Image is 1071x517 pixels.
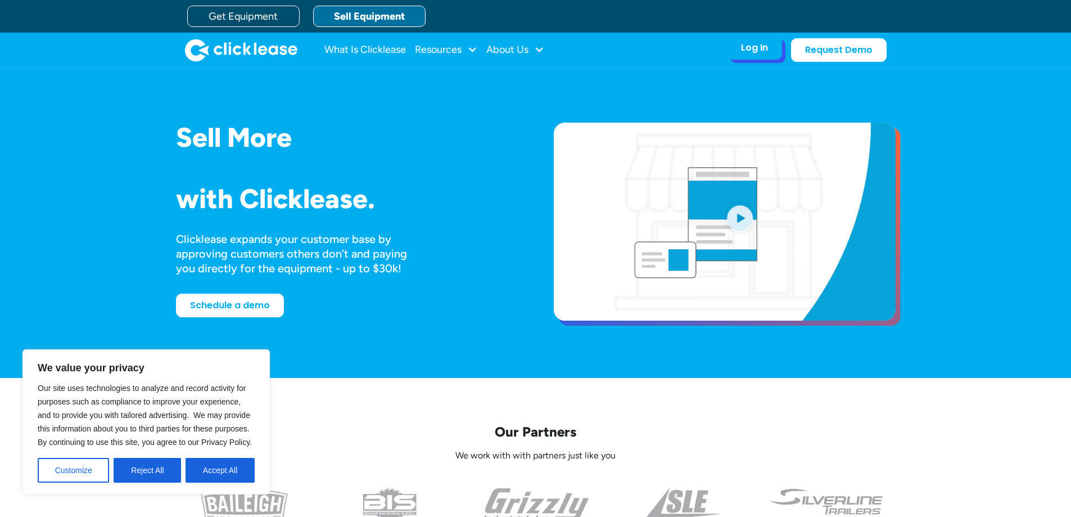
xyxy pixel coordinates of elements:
[185,39,297,61] a: home
[791,38,887,62] a: Request Demo
[38,361,255,375] p: We value your privacy
[186,458,255,483] button: Accept All
[38,458,109,483] button: Customize
[741,42,768,53] div: Log In
[38,384,252,447] span: Our site uses technologies to analyze and record activity for purposes such as compliance to impr...
[415,39,477,61] div: Resources
[176,184,518,214] h1: with Clicklease.
[176,123,518,152] h1: Sell More
[725,202,755,233] img: Blue play button logo on a light blue circular background
[486,39,544,61] div: About Us
[554,123,896,321] a: open lightbox
[176,232,428,276] div: Clicklease expands your customer base by approving customers others don’t and paying you directly...
[176,294,284,317] a: Schedule a demo
[22,349,270,494] div: We value your privacy
[313,6,426,27] a: Sell Equipment
[187,6,300,27] a: Get Equipment
[114,458,181,483] button: Reject All
[176,450,896,462] p: We work with with partners just like you
[324,39,406,61] a: What Is Clicklease
[176,423,896,440] p: Our Partners
[185,39,297,61] img: Clicklease logo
